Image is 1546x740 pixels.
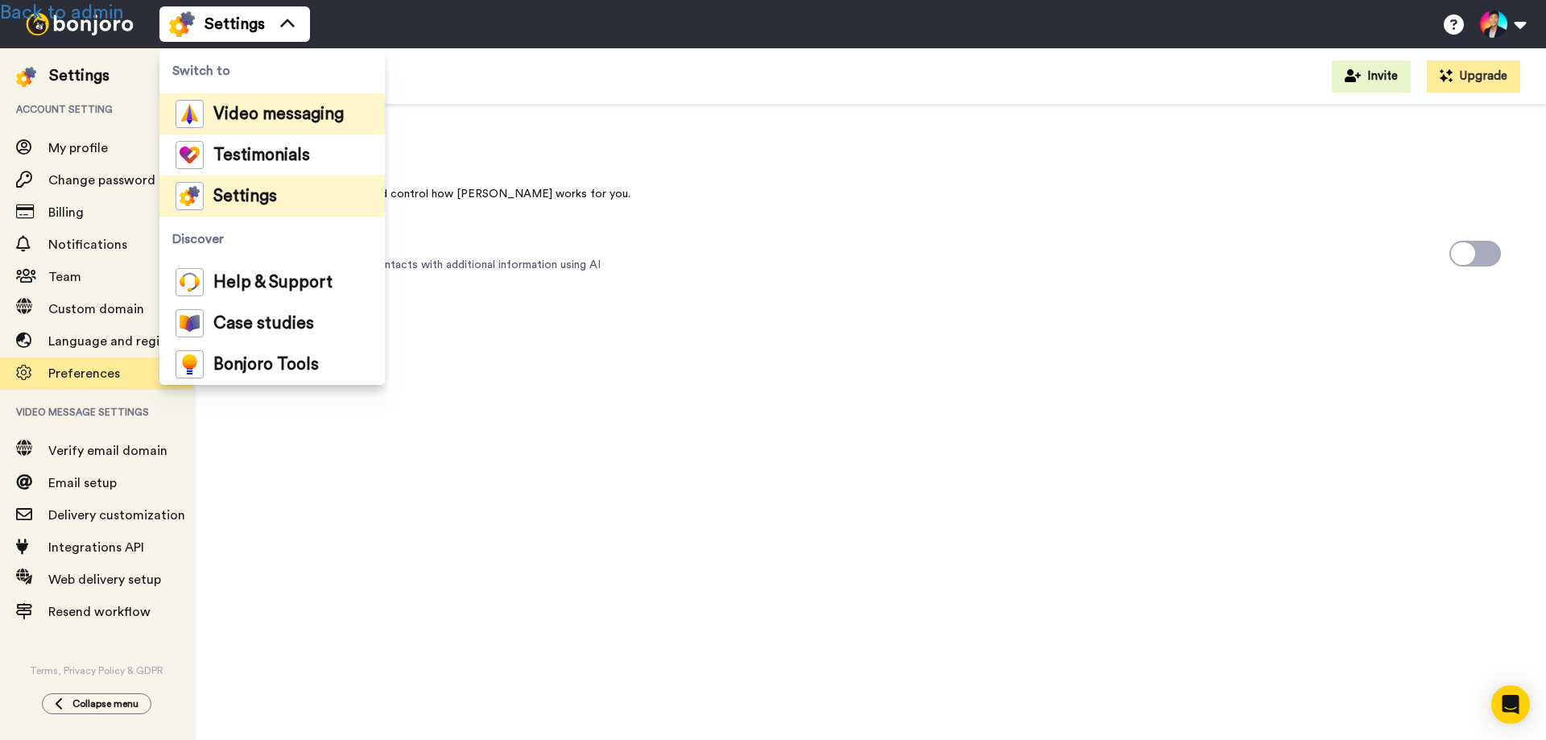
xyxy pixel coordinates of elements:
[72,697,138,710] span: Collapse menu
[48,238,127,251] span: Notifications
[169,11,195,37] img: settings-colored.svg
[48,303,144,316] span: Custom domain
[159,217,385,262] span: Discover
[176,309,204,337] img: case-study-colored.svg
[1332,60,1411,93] button: Invite
[238,257,601,273] span: Automatically enrich your contacts with additional information using AI
[48,509,185,522] span: Delivery customization
[213,188,277,205] span: Settings
[159,262,385,303] a: Help & Support
[159,134,385,176] a: Testimonials
[48,444,167,457] span: Verify email domain
[176,182,204,210] img: settings-colored.svg
[49,64,110,87] div: Settings
[48,573,161,586] span: Web delivery setup
[48,541,144,554] span: Integrations API
[159,303,385,344] a: Case studies
[213,316,314,332] span: Case studies
[48,174,155,187] span: Change password
[159,176,385,217] a: Settings
[48,142,108,155] span: My profile
[159,93,385,134] a: Video messaging
[176,100,204,128] img: vm-color.svg
[48,367,120,380] span: Preferences
[16,67,36,87] img: settings-colored.svg
[159,48,385,93] span: Switch to
[48,606,151,618] span: Resend workflow
[42,693,151,714] button: Collapse menu
[159,344,385,385] a: Bonjoro Tools
[176,268,204,296] img: help-and-support-colored.svg
[225,186,1514,202] div: Customize your experience and control how [PERSON_NAME] works for you.
[48,206,84,219] span: Billing
[176,141,204,169] img: tm-color.svg
[48,477,117,490] span: Email setup
[1427,60,1520,93] button: Upgrade
[213,275,333,291] span: Help & Support
[213,106,344,122] span: Video messaging
[48,335,175,348] span: Language and region
[1491,685,1530,724] div: Open Intercom Messenger
[238,234,601,254] span: AI Enrichment
[205,13,265,35] span: Settings
[213,357,319,373] span: Bonjoro Tools
[225,137,1514,167] span: Preferences
[48,271,81,283] span: Team
[213,147,310,163] span: Testimonials
[176,350,204,378] img: bj-tools-colored.svg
